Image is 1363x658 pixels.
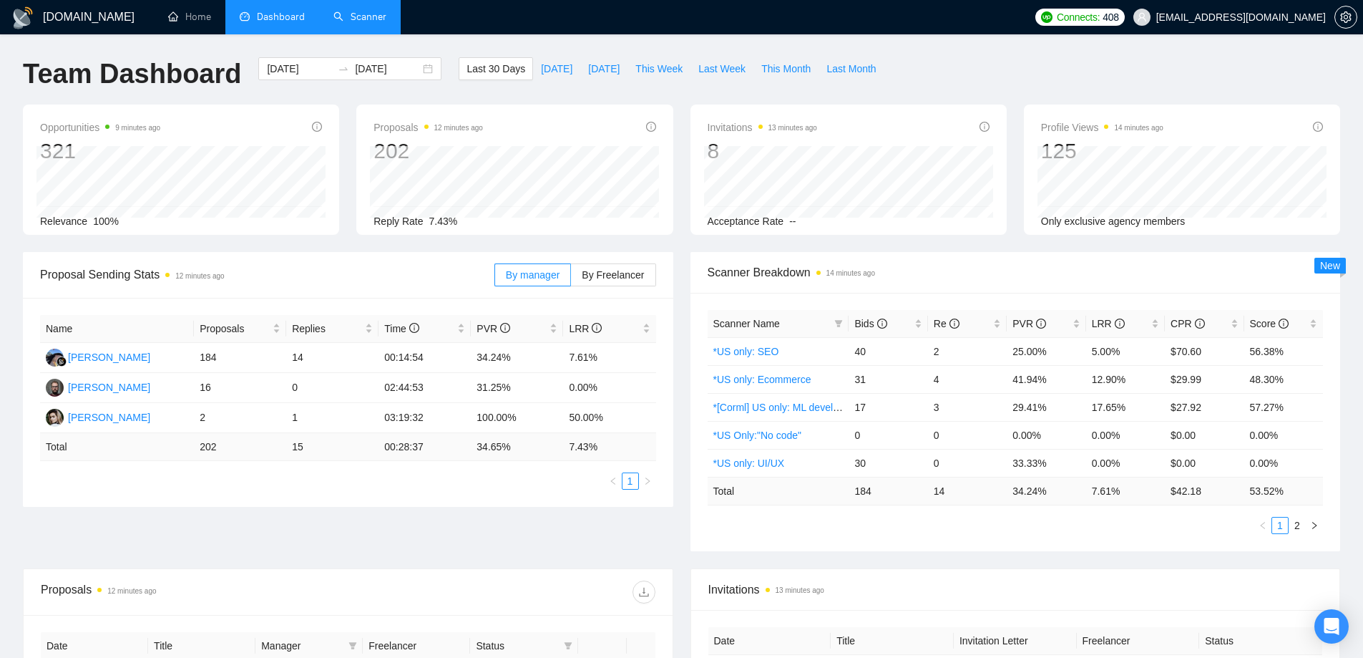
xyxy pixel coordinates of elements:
[928,393,1007,421] td: 3
[1165,337,1244,365] td: $70.60
[68,379,150,395] div: [PERSON_NAME]
[429,216,458,227] span: 7.43%
[1334,11,1357,23] a: setting
[768,124,817,132] time: 13 minutes ago
[761,61,811,77] span: This Month
[639,473,656,490] button: right
[1259,521,1267,530] span: left
[1114,124,1163,132] time: 14 minutes ago
[1271,517,1289,534] li: 1
[713,318,780,329] span: Scanner Name
[592,323,602,333] span: info-circle
[928,449,1007,477] td: 0
[849,477,927,505] td: 184
[564,642,572,650] span: filter
[46,409,64,427] img: ZM
[409,323,419,333] span: info-circle
[355,61,420,77] input: End date
[1007,477,1085,505] td: 34.24 %
[506,269,560,281] span: By manager
[93,216,119,227] span: 100%
[338,63,349,74] span: swap-right
[40,315,194,343] th: Name
[708,627,831,655] th: Date
[1041,137,1163,165] div: 125
[713,346,779,357] a: *US only: SEO
[1306,517,1323,534] li: Next Page
[639,473,656,490] li: Next Page
[194,433,286,461] td: 202
[854,318,886,329] span: Bids
[713,458,785,469] a: *US only: UI/UX
[471,403,563,433] td: 100.00%
[1310,521,1319,530] span: right
[1254,517,1271,534] li: Previous Page
[849,393,927,421] td: 17
[1036,319,1046,329] span: info-circle
[1279,319,1289,329] span: info-circle
[826,269,875,277] time: 14 minutes ago
[373,119,483,136] span: Proposals
[68,349,150,365] div: [PERSON_NAME]
[569,323,602,334] span: LRR
[1306,517,1323,534] button: right
[979,122,990,132] span: info-circle
[753,57,819,80] button: This Month
[286,373,378,403] td: 0
[1334,6,1357,29] button: setting
[1171,318,1204,329] span: CPR
[849,337,927,365] td: 40
[1244,337,1323,365] td: 56.38%
[1007,365,1085,393] td: 41.94%
[40,266,494,284] span: Proposal Sending Stats
[1137,12,1147,22] span: user
[635,61,683,77] span: This Week
[23,57,241,91] h1: Team Dashboard
[1086,337,1165,365] td: 5.00%
[1244,477,1323,505] td: 53.52 %
[378,373,471,403] td: 02:44:53
[1007,337,1085,365] td: 25.00%
[1092,318,1125,329] span: LRR
[928,365,1007,393] td: 4
[46,351,150,362] a: AA[PERSON_NAME]
[627,57,690,80] button: This Week
[500,323,510,333] span: info-circle
[831,627,954,655] th: Title
[175,272,224,280] time: 12 minutes ago
[708,477,849,505] td: Total
[1165,393,1244,421] td: $27.92
[632,581,655,604] button: download
[934,318,959,329] span: Re
[346,635,360,657] span: filter
[46,411,150,422] a: ZM[PERSON_NAME]
[949,319,959,329] span: info-circle
[776,586,824,594] time: 13 minutes ago
[261,638,343,654] span: Manager
[286,403,378,433] td: 1
[1007,449,1085,477] td: 33.33%
[1012,318,1046,329] span: PVR
[954,627,1077,655] th: Invitation Letter
[1165,477,1244,505] td: $ 42.18
[622,473,639,490] li: 1
[643,477,652,485] span: right
[194,315,286,343] th: Proposals
[41,581,348,604] div: Proposals
[928,477,1007,505] td: 14
[1086,449,1165,477] td: 0.00%
[831,313,846,334] span: filter
[286,433,378,461] td: 15
[194,403,286,433] td: 2
[40,216,87,227] span: Relevance
[541,61,572,77] span: [DATE]
[561,635,575,657] span: filter
[533,57,580,80] button: [DATE]
[1314,609,1349,644] div: Open Intercom Messenger
[168,11,211,23] a: homeHome
[928,421,1007,449] td: 0
[286,343,378,373] td: 14
[713,402,866,413] a: *[Corml] US only: ML development
[1289,517,1306,534] li: 2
